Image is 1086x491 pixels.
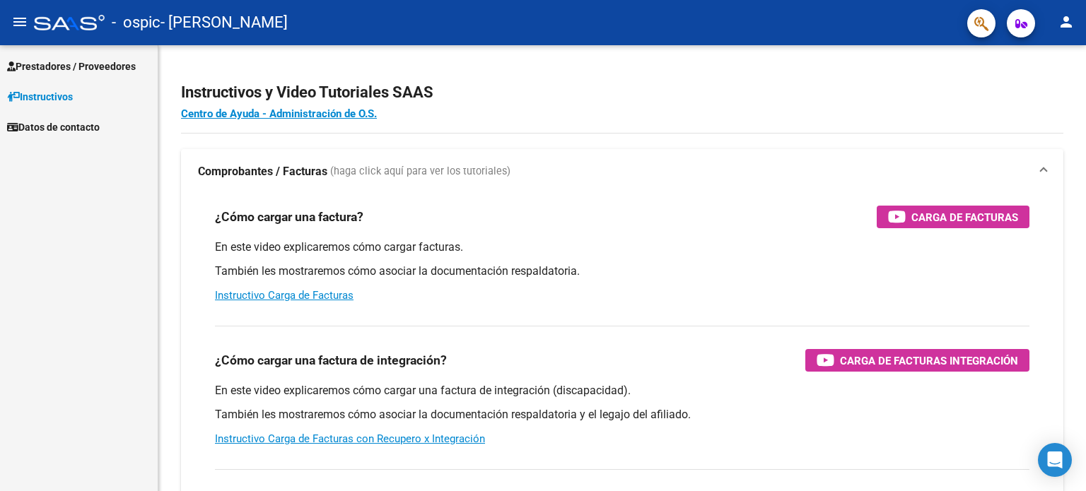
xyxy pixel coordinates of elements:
p: En este video explicaremos cómo cargar facturas. [215,239,1029,255]
span: Prestadores / Proveedores [7,59,136,74]
a: Instructivo Carga de Facturas [215,289,354,302]
span: Datos de contacto [7,119,100,135]
mat-icon: menu [11,13,28,30]
h3: ¿Cómo cargar una factura? [215,207,363,227]
button: Carga de Facturas Integración [805,349,1029,372]
mat-expansion-panel-header: Comprobantes / Facturas (haga click aquí para ver los tutoriales) [181,149,1063,194]
p: En este video explicaremos cómo cargar una factura de integración (discapacidad). [215,383,1029,398]
strong: Comprobantes / Facturas [198,164,327,179]
span: Carga de Facturas [911,208,1018,226]
span: - [PERSON_NAME] [160,7,288,38]
h2: Instructivos y Video Tutoriales SAAS [181,79,1063,106]
a: Instructivo Carga de Facturas con Recupero x Integración [215,432,485,445]
button: Carga de Facturas [877,206,1029,228]
p: También les mostraremos cómo asociar la documentación respaldatoria. [215,264,1029,279]
span: - ospic [112,7,160,38]
p: También les mostraremos cómo asociar la documentación respaldatoria y el legajo del afiliado. [215,407,1029,422]
span: Carga de Facturas Integración [840,352,1018,369]
a: Centro de Ayuda - Administración de O.S. [181,107,377,120]
mat-icon: person [1058,13,1075,30]
span: (haga click aquí para ver los tutoriales) [330,164,510,179]
h3: ¿Cómo cargar una factura de integración? [215,350,447,370]
div: Open Intercom Messenger [1038,443,1072,477]
span: Instructivos [7,89,73,105]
